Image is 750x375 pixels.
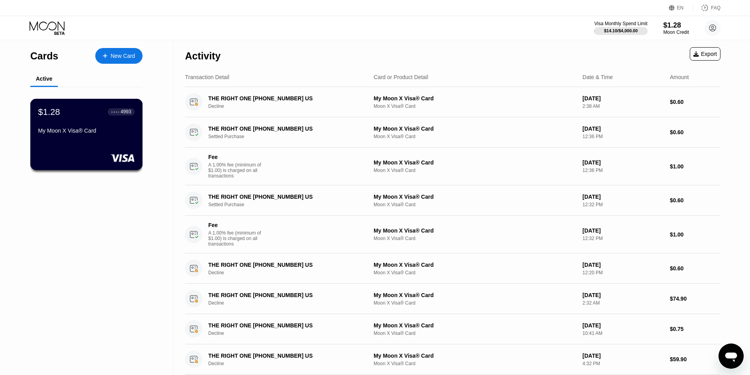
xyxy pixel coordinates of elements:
[185,314,720,344] div: THE RIGHT ONE [PHONE_NUMBER] USDeclineMy Moon X Visa® CardMoon X Visa® Card[DATE]10:41 AM$0.75
[374,159,576,166] div: My Moon X Visa® Card
[31,99,142,170] div: $1.28● ● ● ●4993My Moon X Visa® Card
[583,134,664,139] div: 12:36 PM
[185,253,720,284] div: THE RIGHT ONE [PHONE_NUMBER] USDeclineMy Moon X Visa® CardMoon X Visa® Card[DATE]12:20 PM$0.60
[374,194,576,200] div: My Moon X Visa® Card
[583,322,664,329] div: [DATE]
[374,126,576,132] div: My Moon X Visa® Card
[374,134,576,139] div: Moon X Visa® Card
[583,168,664,173] div: 12:36 PM
[111,53,135,59] div: New Card
[711,5,720,11] div: FAQ
[583,103,664,109] div: 2:38 AM
[208,300,372,306] div: Decline
[208,361,372,366] div: Decline
[374,168,576,173] div: Moon X Visa® Card
[30,50,58,62] div: Cards
[208,154,263,160] div: Fee
[670,163,720,170] div: $1.00
[670,356,720,362] div: $59.90
[185,117,720,148] div: THE RIGHT ONE [PHONE_NUMBER] USSettled PurchaseMy Moon X Visa® CardMoon X Visa® Card[DATE]12:36 P...
[185,148,720,185] div: FeeA 1.00% fee (minimum of $1.00) is charged on all transactionsMy Moon X Visa® CardMoon X Visa® ...
[208,230,267,247] div: A 1.00% fee (minimum of $1.00) is charged on all transactions
[374,262,576,268] div: My Moon X Visa® Card
[583,227,664,234] div: [DATE]
[669,4,693,12] div: EN
[208,202,372,207] div: Settled Purchase
[38,107,60,117] div: $1.28
[374,331,576,336] div: Moon X Visa® Card
[374,361,576,366] div: Moon X Visa® Card
[594,21,647,35] div: Visa Monthly Spend Limit$14.10/$4,000.00
[374,236,576,241] div: Moon X Visa® Card
[38,127,135,134] div: My Moon X Visa® Card
[374,292,576,298] div: My Moon X Visa® Card
[185,284,720,314] div: THE RIGHT ONE [PHONE_NUMBER] USDeclineMy Moon X Visa® CardMoon X Visa® Card[DATE]2:32 AM$74.90
[583,331,664,336] div: 10:41 AM
[583,159,664,166] div: [DATE]
[208,194,361,200] div: THE RIGHT ONE [PHONE_NUMBER] US
[583,292,664,298] div: [DATE]
[208,134,372,139] div: Settled Purchase
[583,194,664,200] div: [DATE]
[111,111,119,113] div: ● ● ● ●
[670,99,720,105] div: $0.60
[208,262,361,268] div: THE RIGHT ONE [PHONE_NUMBER] US
[208,95,361,102] div: THE RIGHT ONE [PHONE_NUMBER] US
[36,76,52,82] div: Active
[719,344,744,369] iframe: Button to launch messaging window
[374,74,428,80] div: Card or Product Detail
[583,300,664,306] div: 2:32 AM
[583,353,664,359] div: [DATE]
[208,353,361,359] div: THE RIGHT ONE [PHONE_NUMBER] US
[208,103,372,109] div: Decline
[374,270,576,275] div: Moon X Visa® Card
[374,353,576,359] div: My Moon X Visa® Card
[594,21,647,26] div: Visa Monthly Spend Limit
[374,227,576,234] div: My Moon X Visa® Card
[583,202,664,207] div: 12:32 PM
[208,292,361,298] div: THE RIGHT ONE [PHONE_NUMBER] US
[185,87,720,117] div: THE RIGHT ONE [PHONE_NUMBER] USDeclineMy Moon X Visa® CardMoon X Visa® Card[DATE]2:38 AM$0.60
[120,109,131,115] div: 4993
[670,231,720,238] div: $1.00
[583,361,664,366] div: 4:32 PM
[208,126,361,132] div: THE RIGHT ONE [PHONE_NUMBER] US
[670,265,720,272] div: $0.60
[670,129,720,135] div: $0.60
[374,95,576,102] div: My Moon X Visa® Card
[185,344,720,375] div: THE RIGHT ONE [PHONE_NUMBER] USDeclineMy Moon X Visa® CardMoon X Visa® Card[DATE]4:32 PM$59.90
[693,51,717,57] div: Export
[670,296,720,302] div: $74.90
[583,95,664,102] div: [DATE]
[185,50,220,62] div: Activity
[185,74,229,80] div: Transaction Detail
[604,28,638,33] div: $14.10 / $4,000.00
[690,47,720,61] div: Export
[583,126,664,132] div: [DATE]
[95,48,143,64] div: New Card
[185,216,720,253] div: FeeA 1.00% fee (minimum of $1.00) is charged on all transactionsMy Moon X Visa® CardMoon X Visa® ...
[583,262,664,268] div: [DATE]
[670,74,689,80] div: Amount
[583,270,664,275] div: 12:20 PM
[208,270,372,275] div: Decline
[374,322,576,329] div: My Moon X Visa® Card
[670,326,720,332] div: $0.75
[374,202,576,207] div: Moon X Visa® Card
[663,21,689,30] div: $1.28
[208,322,361,329] div: THE RIGHT ONE [PHONE_NUMBER] US
[208,162,267,179] div: A 1.00% fee (minimum of $1.00) is charged on all transactions
[185,185,720,216] div: THE RIGHT ONE [PHONE_NUMBER] USSettled PurchaseMy Moon X Visa® CardMoon X Visa® Card[DATE]12:32 P...
[374,300,576,306] div: Moon X Visa® Card
[583,74,613,80] div: Date & Time
[374,103,576,109] div: Moon X Visa® Card
[583,236,664,241] div: 12:32 PM
[663,21,689,35] div: $1.28Moon Credit
[208,331,372,336] div: Decline
[677,5,684,11] div: EN
[693,4,720,12] div: FAQ
[663,30,689,35] div: Moon Credit
[208,222,263,228] div: Fee
[670,197,720,203] div: $0.60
